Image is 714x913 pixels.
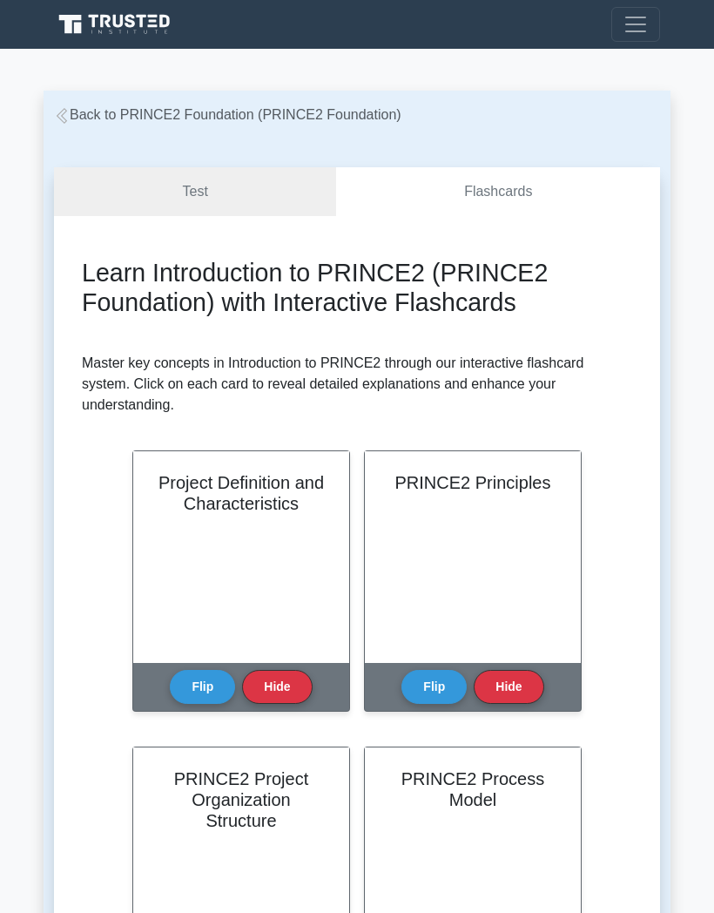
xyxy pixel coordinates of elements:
h2: PRINCE2 Principles [386,472,560,493]
button: Toggle navigation [611,7,660,42]
a: Flashcards [336,167,660,217]
button: Hide [474,670,543,704]
button: Hide [242,670,312,704]
h2: Project Definition and Characteristics [154,472,328,514]
button: Flip [401,670,467,704]
a: Test [54,167,336,217]
button: Flip [170,670,235,704]
a: Back to PRINCE2 Foundation (PRINCE2 Foundation) [54,107,401,122]
h2: Learn Introduction to PRINCE2 (PRINCE2 Foundation) with Interactive Flashcards [82,258,632,318]
h2: PRINCE2 Process Model [386,768,560,810]
h2: PRINCE2 Project Organization Structure [154,768,328,831]
p: Master key concepts in Introduction to PRINCE2 through our interactive flashcard system. Click on... [82,353,632,416]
